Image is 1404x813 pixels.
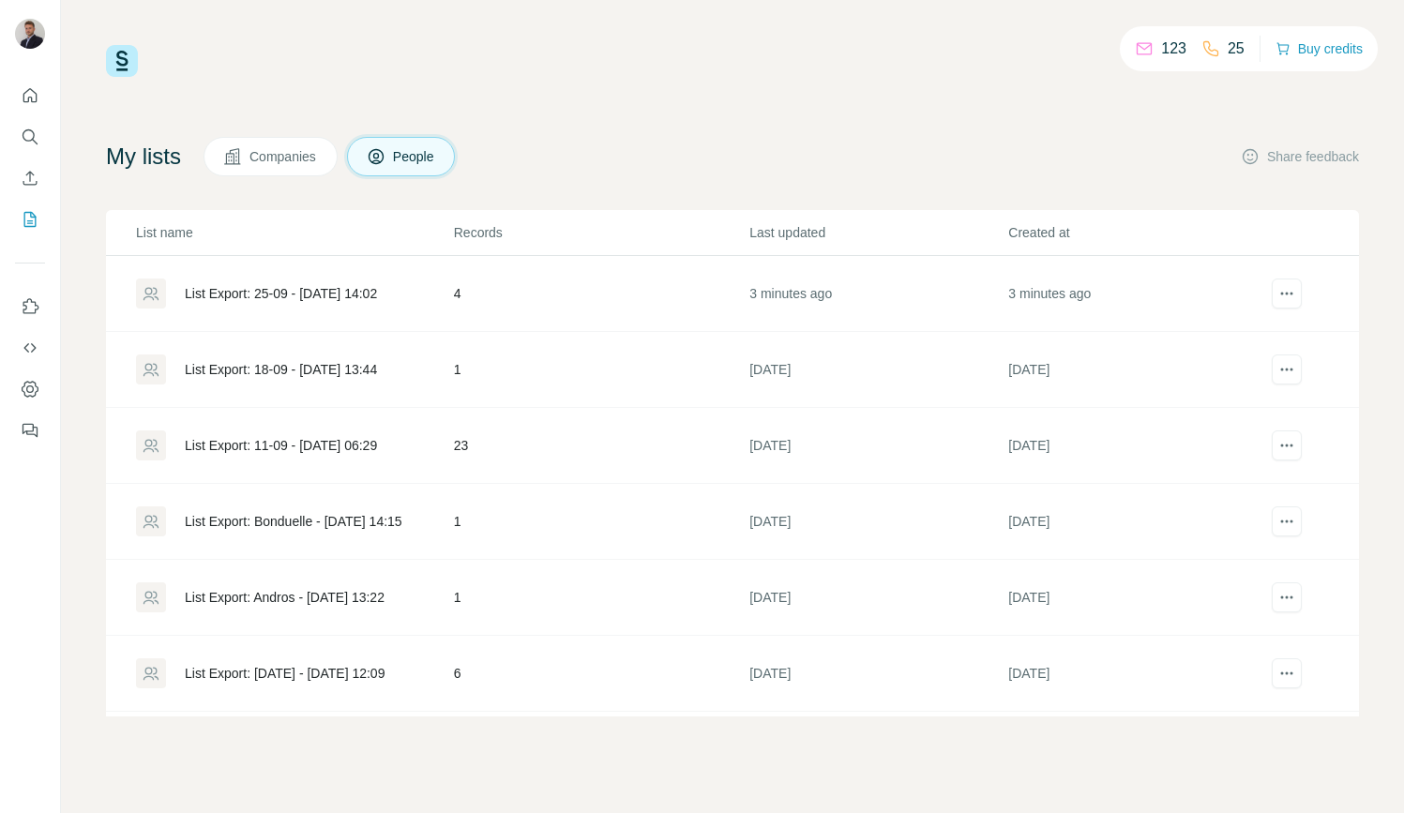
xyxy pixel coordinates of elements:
[1007,256,1266,332] td: 3 minutes ago
[454,223,748,242] p: Records
[1228,38,1245,60] p: 25
[1008,223,1265,242] p: Created at
[748,332,1007,408] td: [DATE]
[1272,430,1302,460] button: actions
[15,161,45,195] button: Enrich CSV
[1161,38,1186,60] p: 123
[748,408,1007,484] td: [DATE]
[1272,279,1302,309] button: actions
[106,142,181,172] h4: My lists
[453,256,749,332] td: 4
[185,284,377,303] div: List Export: 25-09 - [DATE] 14:02
[185,512,402,531] div: List Export: Bonduelle - [DATE] 14:15
[15,203,45,236] button: My lists
[749,223,1006,242] p: Last updated
[15,120,45,154] button: Search
[15,372,45,406] button: Dashboard
[136,223,452,242] p: List name
[1007,712,1266,788] td: [DATE]
[1007,332,1266,408] td: [DATE]
[748,256,1007,332] td: 3 minutes ago
[1272,354,1302,384] button: actions
[453,560,749,636] td: 1
[185,360,377,379] div: List Export: 18-09 - [DATE] 13:44
[15,331,45,365] button: Use Surfe API
[249,147,318,166] span: Companies
[393,147,436,166] span: People
[106,45,138,77] img: Surfe Logo
[1272,582,1302,612] button: actions
[15,19,45,49] img: Avatar
[15,79,45,113] button: Quick start
[15,414,45,447] button: Feedback
[453,636,749,712] td: 6
[1272,506,1302,536] button: actions
[1276,36,1363,62] button: Buy credits
[748,560,1007,636] td: [DATE]
[1241,147,1359,166] button: Share feedback
[15,290,45,324] button: Use Surfe on LinkedIn
[453,408,749,484] td: 23
[453,332,749,408] td: 1
[185,588,385,607] div: List Export: Andros - [DATE] 13:22
[748,484,1007,560] td: [DATE]
[1007,560,1266,636] td: [DATE]
[748,712,1007,788] td: [DATE]
[1272,658,1302,688] button: actions
[453,484,749,560] td: 1
[1007,484,1266,560] td: [DATE]
[748,636,1007,712] td: [DATE]
[1007,636,1266,712] td: [DATE]
[1007,408,1266,484] td: [DATE]
[185,664,385,683] div: List Export: [DATE] - [DATE] 12:09
[185,436,377,455] div: List Export: 11-09 - [DATE] 06:29
[453,712,749,788] td: 13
